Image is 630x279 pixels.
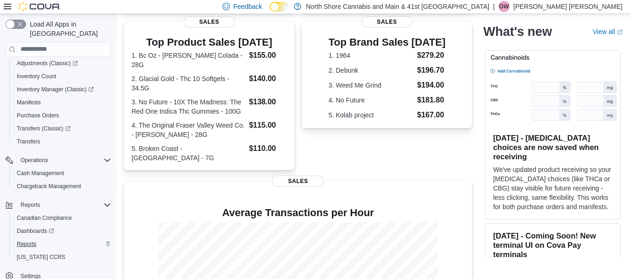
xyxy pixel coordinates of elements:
[17,227,54,235] span: Dashboards
[21,157,48,164] span: Operations
[21,201,40,209] span: Reports
[17,86,94,93] span: Inventory Manager (Classic)
[13,84,111,95] span: Inventory Manager (Classic)
[132,74,245,93] dt: 2. Glacial Gold - Thc 10 Softgels - 34.5G
[17,73,56,80] span: Inventory Count
[17,240,36,248] span: Reports
[13,123,74,134] a: Transfers (Classic)
[13,168,68,179] a: Cash Management
[13,212,111,224] span: Canadian Compliance
[249,120,287,131] dd: $115.00
[9,135,115,148] button: Transfers
[17,214,72,222] span: Canadian Compliance
[13,58,82,69] a: Adjustments (Classic)
[19,2,61,11] img: Cova
[9,211,115,225] button: Canadian Compliance
[13,168,111,179] span: Cash Management
[132,97,245,116] dt: 3. No Future - 10X The Madness: The Red One Indica Thc Gummies - 100G
[328,95,413,105] dt: 4. No Future
[132,121,245,139] dt: 4. The Original Fraser Valley Weed Co. - [PERSON_NAME] - 28G
[306,1,489,12] p: North Shore Cannabis and Main & 41st [GEOGRAPHIC_DATA]
[417,65,446,76] dd: $196.70
[417,50,446,61] dd: $279.20
[9,238,115,251] button: Reports
[9,251,115,264] button: [US_STATE] CCRS
[17,112,59,119] span: Purchase Orders
[9,167,115,180] button: Cash Management
[493,133,613,161] h3: [DATE] - [MEDICAL_DATA] choices are now saved when receiving
[13,225,111,237] span: Dashboards
[17,155,111,166] span: Operations
[483,24,552,39] h2: What's new
[249,73,287,84] dd: $140.00
[184,16,235,27] span: Sales
[17,125,70,132] span: Transfers (Classic)
[493,165,613,211] p: We've updated product receiving so your [MEDICAL_DATA] choices (like THCa or CBG) stay visible fo...
[2,198,115,211] button: Reports
[328,51,413,60] dt: 1. 1964
[328,81,413,90] dt: 3. Weed Me Grind
[493,231,613,259] h3: [DATE] - Coming Soon! New terminal UI on Cova Pay terminals
[13,238,40,250] a: Reports
[132,51,245,69] dt: 1. Bc Oz - [PERSON_NAME] Colada - 28G
[17,183,81,190] span: Chargeback Management
[13,212,76,224] a: Canadian Compliance
[9,122,115,135] a: Transfers (Classic)
[417,95,446,106] dd: $181.80
[13,71,111,82] span: Inventory Count
[417,80,446,91] dd: $194.00
[17,170,64,177] span: Cash Management
[13,238,111,250] span: Reports
[498,1,510,12] div: Griffin Wright
[13,181,85,192] a: Chargeback Management
[13,110,111,121] span: Purchase Orders
[249,143,287,154] dd: $110.00
[13,123,111,134] span: Transfers (Classic)
[9,225,115,238] a: Dashboards
[9,83,115,96] a: Inventory Manager (Classic)
[499,1,509,12] span: GW
[13,84,97,95] a: Inventory Manager (Classic)
[361,16,413,27] span: Sales
[13,252,111,263] span: Washington CCRS
[493,1,495,12] p: |
[234,2,262,11] span: Feedback
[2,154,115,167] button: Operations
[272,176,324,187] span: Sales
[328,37,445,48] h3: Top Brand Sales [DATE]
[9,96,115,109] button: Manifests
[13,136,111,147] span: Transfers
[593,28,623,35] a: View allExternal link
[9,57,115,70] a: Adjustments (Classic)
[132,144,245,163] dt: 5. Broken Coast - [GEOGRAPHIC_DATA] - 7G
[617,29,623,35] svg: External link
[328,110,413,120] dt: 5. Kolab project
[17,199,44,211] button: Reports
[513,1,623,12] p: [PERSON_NAME] [PERSON_NAME]
[17,60,78,67] span: Adjustments (Classic)
[13,252,69,263] a: [US_STATE] CCRS
[17,253,65,261] span: [US_STATE] CCRS
[249,96,287,108] dd: $138.00
[9,70,115,83] button: Inventory Count
[13,136,44,147] a: Transfers
[417,109,446,121] dd: $167.00
[13,97,44,108] a: Manifests
[9,109,115,122] button: Purchase Orders
[17,138,40,145] span: Transfers
[13,110,63,121] a: Purchase Orders
[249,50,287,61] dd: $155.00
[13,225,58,237] a: Dashboards
[9,180,115,193] button: Chargeback Management
[132,207,464,218] h4: Average Transactions per Hour
[132,37,287,48] h3: Top Product Sales [DATE]
[270,2,289,12] input: Dark Mode
[13,71,60,82] a: Inventory Count
[26,20,111,38] span: Load All Apps in [GEOGRAPHIC_DATA]
[17,155,52,166] button: Operations
[17,99,41,106] span: Manifests
[13,97,111,108] span: Manifests
[328,66,413,75] dt: 2. Debunk
[17,199,111,211] span: Reports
